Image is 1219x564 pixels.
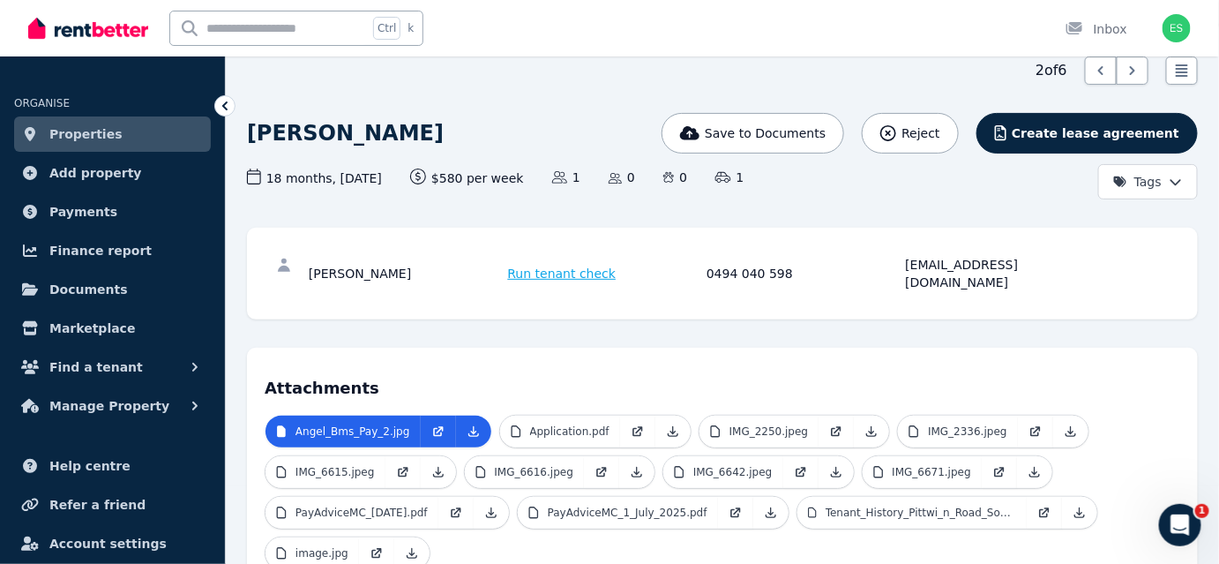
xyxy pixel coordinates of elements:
span: k [408,21,414,35]
span: Help centre [49,455,131,477]
a: Angel_Bms_Pay_2.jpg [265,416,421,447]
span: Reject [901,124,939,142]
h1: [PERSON_NAME] [247,119,444,147]
button: Save to Documents [662,113,845,154]
a: IMG_2250.jpeg [699,416,819,447]
span: 1 [552,169,580,186]
a: Download Attachment [1017,456,1052,488]
a: Open in new Tab [718,497,753,529]
span: Save to Documents [705,124,826,142]
img: RentBetter [28,15,148,41]
a: PayAdviceMC_[DATE].pdf [265,497,438,529]
a: Open in new Tab [584,456,619,488]
a: Open in new Tab [385,456,421,488]
button: Manage Property [14,388,211,424]
a: Marketplace [14,311,211,346]
a: Open in new Tab [982,456,1017,488]
p: IMG_2250.jpeg [729,425,809,439]
span: Manage Property [49,395,169,417]
a: Download Attachment [474,497,509,529]
a: Open in new Tab [620,416,655,447]
a: Download Attachment [619,456,654,488]
span: Run tenant check [508,265,617,282]
a: Tenant_History_Pittwi_n_Road_South.pdf [797,497,1027,529]
span: $580 per week [410,169,524,187]
a: Open in new Tab [438,497,474,529]
button: Create lease agreement [976,113,1198,154]
a: Download Attachment [1053,416,1088,447]
a: Open in new Tab [819,416,854,447]
p: image.jpg [295,546,348,560]
span: Payments [49,201,117,222]
span: 18 months , [DATE] [247,169,382,187]
a: Download Attachment [655,416,691,447]
a: Download Attachment [1062,497,1097,529]
p: IMG_6616.jpeg [495,465,574,479]
a: Open in new Tab [1027,497,1062,529]
a: Open in new Tab [783,456,819,488]
p: Angel_Bms_Pay_2.jpg [295,425,410,439]
a: Application.pdf [500,416,620,447]
button: Reject [862,113,958,154]
div: [PERSON_NAME] [309,256,503,291]
a: Open in new Tab [1018,416,1053,447]
p: IMG_6642.jpeg [693,465,773,479]
span: Refer a friend [49,494,146,515]
a: Payments [14,194,211,229]
span: 0 [609,169,635,186]
span: Finance report [49,240,152,261]
a: Download Attachment [753,497,789,529]
p: IMG_2336.jpeg [928,425,1007,439]
div: 0494 040 598 [707,256,901,291]
h4: Attachments [265,365,1180,401]
span: Tags [1113,173,1162,191]
p: Tenant_History_Pittwi_n_Road_South.pdf [826,506,1016,520]
span: Find a tenant [49,357,143,378]
div: [EMAIL_ADDRESS][DOMAIN_NAME] [906,256,1100,291]
p: Application.pdf [530,425,609,439]
a: Add property [14,155,211,191]
img: Elaine Sheeley [1163,14,1191,42]
span: Account settings [49,533,167,554]
a: IMG_6616.jpeg [465,456,585,488]
a: PayAdviceMC_1_July_2025.pdf [518,497,718,529]
iframe: Intercom live chat [1159,504,1201,546]
a: Open in new Tab [421,416,456,447]
a: Account settings [14,526,211,561]
p: IMG_6615.jpeg [295,465,375,479]
span: Add property [49,162,142,184]
span: Properties [49,124,123,145]
span: Create lease agreement [1012,124,1179,142]
span: 1 [1195,504,1209,518]
a: IMG_2336.jpeg [898,416,1018,447]
span: 1 [715,169,744,186]
span: 2 of 6 [1036,60,1067,81]
a: Download Attachment [854,416,889,447]
span: Ctrl [373,17,400,40]
a: Documents [14,272,211,307]
a: Download Attachment [819,456,854,488]
a: IMG_6615.jpeg [265,456,385,488]
div: Inbox [1066,20,1127,38]
p: PayAdviceMC_[DATE].pdf [295,506,428,520]
span: Documents [49,279,128,300]
a: Help centre [14,448,211,484]
span: Marketplace [49,318,135,339]
a: Download Attachment [456,416,491,447]
p: IMG_6671.jpeg [893,465,972,479]
span: ORGANISE [14,97,70,109]
button: Find a tenant [14,350,211,385]
a: Download Attachment [421,456,456,488]
span: 0 [663,169,687,186]
a: Properties [14,117,211,152]
a: IMG_6671.jpeg [863,456,983,488]
a: Refer a friend [14,487,211,523]
a: Finance report [14,233,211,268]
a: IMG_6642.jpeg [663,456,783,488]
button: Tags [1098,164,1198,199]
p: PayAdviceMC_1_July_2025.pdf [548,506,707,520]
